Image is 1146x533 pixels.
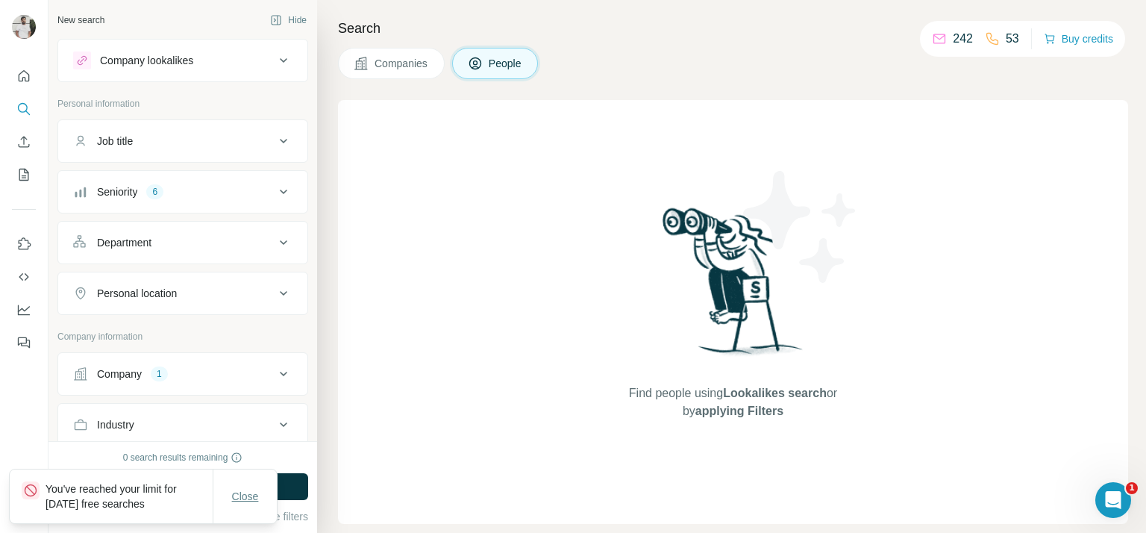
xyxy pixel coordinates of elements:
[12,231,36,258] button: Use Surfe on LinkedIn
[100,53,193,68] div: Company lookalikes
[123,451,243,464] div: 0 search results remaining
[57,13,104,27] div: New search
[260,9,317,31] button: Hide
[46,481,213,511] p: You've reached your limit for [DATE] free searches
[146,185,163,199] div: 6
[97,417,134,432] div: Industry
[1006,30,1019,48] p: 53
[97,235,151,250] div: Department
[656,204,811,370] img: Surfe Illustration - Woman searching with binoculars
[58,174,307,210] button: Seniority6
[723,387,827,399] span: Lookalikes search
[58,407,307,443] button: Industry
[58,356,307,392] button: Company1
[222,483,269,510] button: Close
[58,225,307,261] button: Department
[12,96,36,122] button: Search
[57,330,308,343] p: Company information
[58,275,307,311] button: Personal location
[338,18,1128,39] h4: Search
[97,286,177,301] div: Personal location
[12,15,36,39] img: Avatar
[97,367,142,381] div: Company
[12,161,36,188] button: My lists
[613,384,852,420] span: Find people using or by
[57,97,308,110] p: Personal information
[97,134,133,149] div: Job title
[151,367,168,381] div: 1
[1095,482,1131,518] iframe: Intercom live chat
[953,30,973,48] p: 242
[12,329,36,356] button: Feedback
[695,405,783,417] span: applying Filters
[375,56,429,71] span: Companies
[58,123,307,159] button: Job title
[12,264,36,290] button: Use Surfe API
[58,43,307,78] button: Company lookalikes
[489,56,523,71] span: People
[1126,482,1138,494] span: 1
[12,63,36,90] button: Quick start
[232,489,259,504] span: Close
[12,128,36,155] button: Enrich CSV
[12,296,36,323] button: Dashboard
[1044,28,1113,49] button: Buy credits
[733,160,868,294] img: Surfe Illustration - Stars
[97,184,137,199] div: Seniority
